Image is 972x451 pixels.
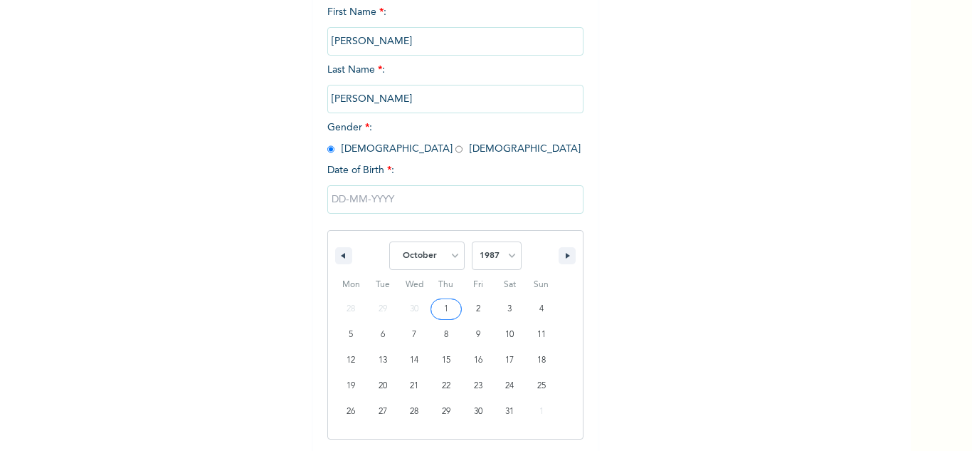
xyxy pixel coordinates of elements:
button: 14 [398,348,430,373]
span: 18 [537,348,546,373]
span: Sun [525,274,557,296]
button: 21 [398,373,430,399]
span: 6 [381,322,385,348]
button: 30 [462,399,494,425]
span: Wed [398,274,430,296]
span: 7 [412,322,416,348]
span: 25 [537,373,546,399]
button: 2 [462,296,494,322]
span: 27 [379,399,387,425]
span: Mon [335,274,367,296]
span: 17 [505,348,514,373]
span: 19 [347,373,355,399]
button: 24 [494,373,526,399]
span: 21 [410,373,418,399]
input: Enter your last name [327,85,583,113]
button: 17 [494,348,526,373]
button: 26 [335,399,367,425]
span: 3 [507,296,512,322]
button: 20 [367,373,399,399]
span: 8 [444,322,448,348]
span: Last Name : [327,65,583,104]
button: 29 [430,399,463,425]
button: 23 [462,373,494,399]
span: 30 [474,399,482,425]
button: 27 [367,399,399,425]
span: 15 [442,348,450,373]
span: 20 [379,373,387,399]
span: Thu [430,274,463,296]
span: 22 [442,373,450,399]
span: Fri [462,274,494,296]
button: 7 [398,322,430,348]
span: Date of Birth : [327,163,394,178]
span: 14 [410,348,418,373]
span: Sat [494,274,526,296]
button: 28 [398,399,430,425]
span: 4 [539,296,544,322]
button: 15 [430,348,463,373]
span: 2 [476,296,480,322]
button: 25 [525,373,557,399]
span: First Name : [327,7,583,46]
button: 19 [335,373,367,399]
span: 23 [474,373,482,399]
button: 31 [494,399,526,425]
button: 10 [494,322,526,348]
input: DD-MM-YYYY [327,185,583,214]
span: Gender : [DEMOGRAPHIC_DATA] [DEMOGRAPHIC_DATA] [327,123,581,154]
button: 3 [494,296,526,322]
input: Enter your first name [327,27,583,56]
button: 16 [462,348,494,373]
button: 5 [335,322,367,348]
span: 26 [347,399,355,425]
button: 9 [462,322,494,348]
span: 28 [410,399,418,425]
button: 8 [430,322,463,348]
span: 1 [444,296,448,322]
span: 13 [379,348,387,373]
button: 18 [525,348,557,373]
button: 4 [525,296,557,322]
span: 24 [505,373,514,399]
button: 6 [367,322,399,348]
button: 12 [335,348,367,373]
span: 5 [349,322,353,348]
span: 16 [474,348,482,373]
button: 13 [367,348,399,373]
button: 11 [525,322,557,348]
span: 11 [537,322,546,348]
span: 10 [505,322,514,348]
span: 9 [476,322,480,348]
span: Tue [367,274,399,296]
span: 31 [505,399,514,425]
button: 1 [430,296,463,322]
span: 29 [442,399,450,425]
span: 12 [347,348,355,373]
button: 22 [430,373,463,399]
